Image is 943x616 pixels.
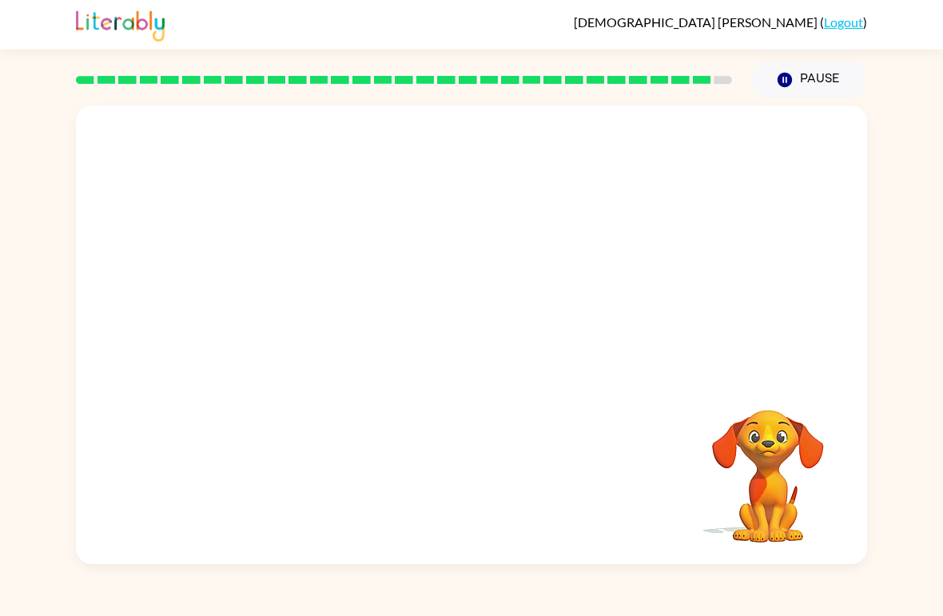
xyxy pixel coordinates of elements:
div: ( ) [574,14,867,30]
button: Pause [751,62,867,98]
video: Your browser must support playing .mp4 files to use Literably. Please try using another browser. [688,385,848,545]
a: Logout [824,14,863,30]
span: [DEMOGRAPHIC_DATA] [PERSON_NAME] [574,14,820,30]
img: Literably [76,6,165,42]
